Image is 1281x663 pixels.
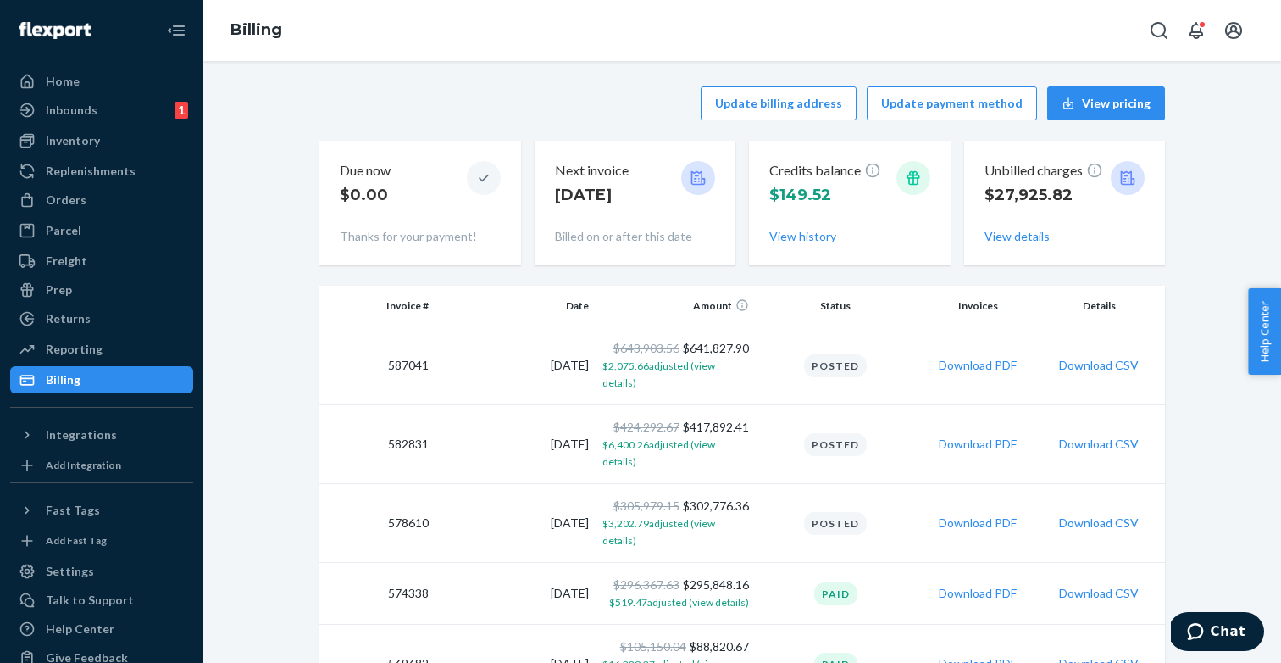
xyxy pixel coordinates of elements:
button: Update billing address [701,86,857,120]
p: [DATE] [555,184,629,206]
img: Flexport logo [19,22,91,39]
td: [DATE] [435,484,596,563]
a: Freight [10,248,193,275]
td: $641,827.90 [596,326,756,405]
button: Download PDF [939,357,1017,374]
td: 574338 [319,563,435,625]
button: Download CSV [1059,585,1139,602]
button: Integrations [10,421,193,448]
button: Talk to Support [10,587,193,614]
button: $2,075.66adjusted (view details) [602,357,749,391]
td: $417,892.41 [596,405,756,484]
button: $519.47adjusted (view details) [609,593,749,610]
div: Posted [804,433,867,456]
div: Home [46,73,80,90]
a: Inventory [10,127,193,154]
p: Thanks for your payment! [340,228,501,245]
button: Close Navigation [159,14,193,47]
td: [DATE] [435,405,596,484]
a: Help Center [10,616,193,643]
button: View details [984,228,1050,245]
div: Paid [814,582,857,605]
span: $6,400.26 adjusted (view details) [602,438,715,468]
td: 582831 [319,405,435,484]
a: Billing [10,366,193,393]
th: Invoice # [319,286,435,326]
th: Amount [596,286,756,326]
button: View history [769,228,836,245]
td: [DATE] [435,326,596,405]
div: Add Fast Tag [46,533,107,548]
th: Date [435,286,596,326]
td: 578610 [319,484,435,563]
span: $643,903.56 [613,341,679,355]
p: Billed on or after this date [555,228,716,245]
th: Invoices [916,286,1040,326]
div: Prep [46,281,72,298]
button: Download CSV [1059,357,1139,374]
div: Freight [46,253,87,270]
a: Billing [230,20,282,39]
a: Add Integration [10,455,193,476]
div: Posted [804,354,867,377]
th: Details [1040,286,1165,326]
div: Integrations [46,426,117,443]
div: Inventory [46,132,100,149]
div: Add Integration [46,458,121,472]
button: Open notifications [1179,14,1213,47]
span: $519.47 adjusted (view details) [609,596,749,609]
button: Download PDF [939,515,1017,532]
div: Inbounds [46,102,97,119]
p: $27,925.82 [984,184,1103,206]
p: $0.00 [340,184,391,206]
a: Returns [10,305,193,332]
span: $149.52 [769,186,831,204]
button: Download PDF [939,585,1017,602]
th: Status [756,286,916,326]
button: View pricing [1047,86,1165,120]
div: Posted [804,512,867,535]
button: Open account menu [1217,14,1250,47]
p: Due now [340,161,391,181]
span: $305,979.15 [613,499,679,513]
a: Orders [10,187,193,214]
div: Orders [46,192,86,209]
p: Next invoice [555,161,629,181]
span: $105,150.04 [620,639,686,654]
div: Fast Tags [46,502,100,519]
button: Fast Tags [10,497,193,524]
a: Home [10,68,193,95]
ol: breadcrumbs [217,6,296,55]
button: $6,400.26adjusted (view details) [602,436,749,470]
div: Parcel [46,222,81,239]
button: Download CSV [1059,515,1139,532]
div: Returns [46,310,91,327]
div: 1 [175,102,188,119]
a: Settings [10,558,193,585]
div: Reporting [46,341,103,358]
a: Add Fast Tag [10,531,193,551]
td: $302,776.36 [596,484,756,563]
div: Help Center [46,621,114,638]
div: Settings [46,563,94,580]
button: Update payment method [867,86,1037,120]
td: $295,848.16 [596,563,756,625]
div: Replenishments [46,163,136,180]
a: Prep [10,276,193,304]
button: Open Search Box [1142,14,1176,47]
a: Reporting [10,336,193,363]
span: $296,367.63 [613,577,679,592]
button: Help Center [1248,288,1281,375]
iframe: Opens a widget where you can chat to one of our agents [1171,612,1264,655]
p: Credits balance [769,161,881,181]
a: Replenishments [10,158,193,185]
button: Download PDF [939,436,1017,453]
a: Parcel [10,217,193,244]
p: Unbilled charges [984,161,1103,181]
span: $3,202.79 adjusted (view details) [602,517,715,547]
button: Download CSV [1059,436,1139,453]
span: $424,292.67 [613,420,679,434]
div: Talk to Support [46,592,134,609]
button: $3,202.79adjusted (view details) [602,515,749,549]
